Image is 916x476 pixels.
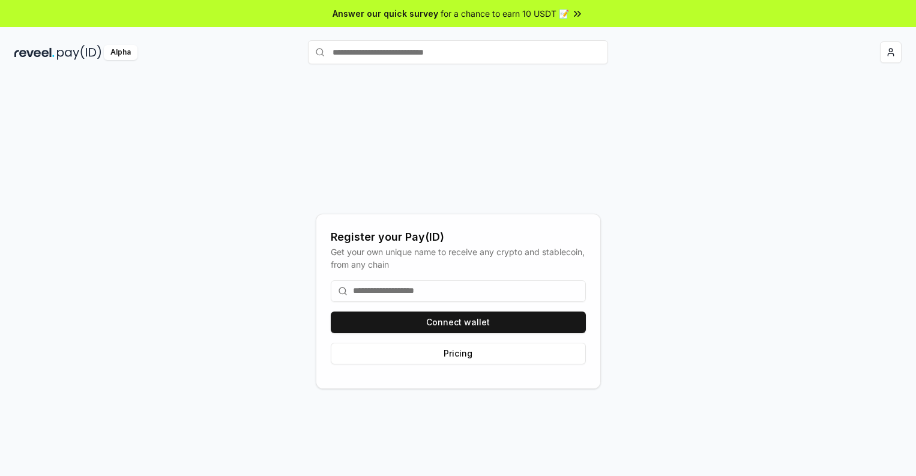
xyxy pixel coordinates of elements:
div: Get your own unique name to receive any crypto and stablecoin, from any chain [331,246,586,271]
div: Register your Pay(ID) [331,229,586,246]
button: Pricing [331,343,586,364]
button: Connect wallet [331,312,586,333]
div: Alpha [104,45,137,60]
img: pay_id [57,45,101,60]
img: reveel_dark [14,45,55,60]
span: for a chance to earn 10 USDT 📝 [441,7,569,20]
span: Answer our quick survey [333,7,438,20]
